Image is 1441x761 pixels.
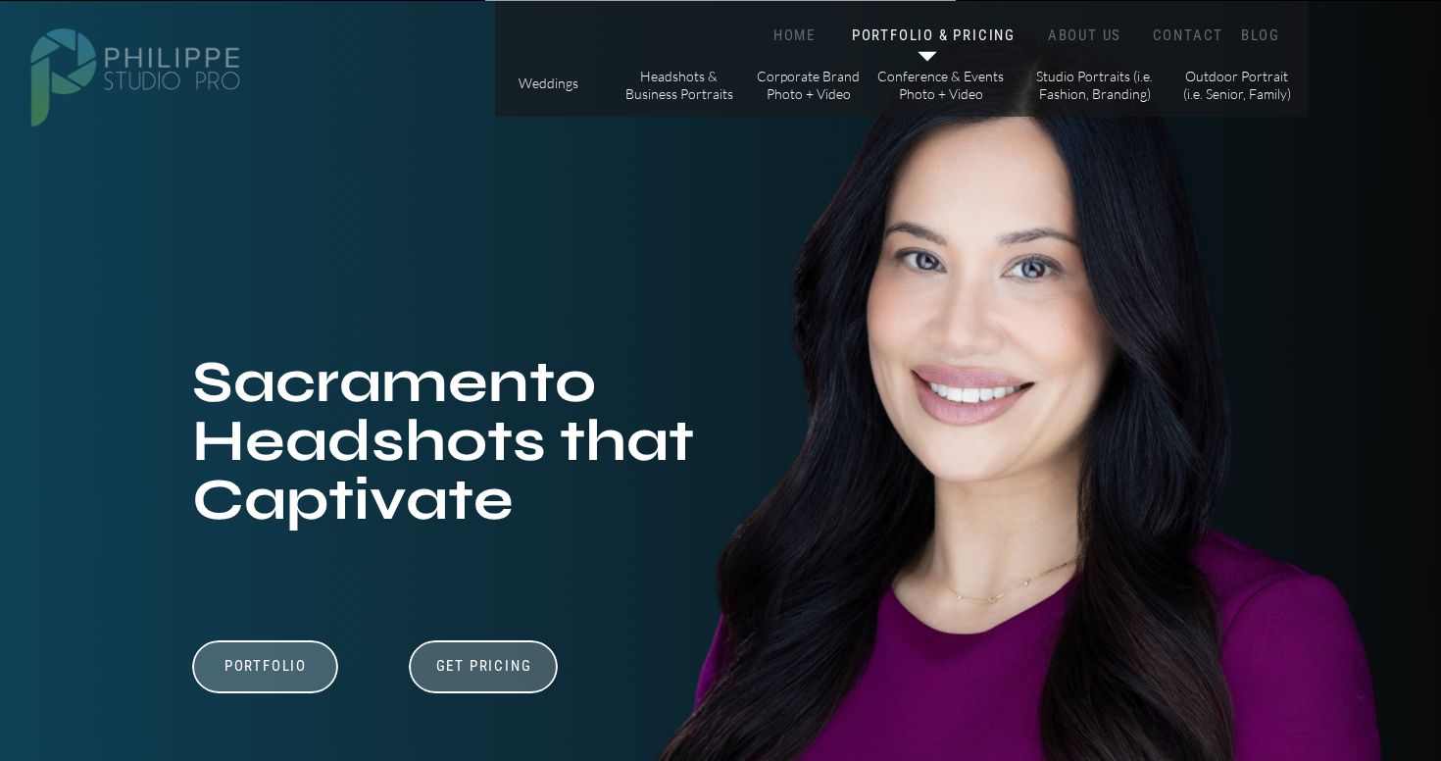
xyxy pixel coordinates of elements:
[1028,68,1161,102] a: Studio Portraits (i.e. Fashion, Branding)
[876,68,1005,102] a: Conference & Events Photo + Video
[192,353,742,548] h1: Sacramento Headshots that Captivate
[429,657,538,681] a: Get Pricing
[753,26,836,45] a: HOME
[1181,68,1292,102] a: Outdoor Portrait (i.e. Senior, Family)
[753,68,864,102] a: Corporate Brand Photo + Video
[1236,26,1285,45] a: BLOG
[514,75,583,95] a: Weddings
[1043,26,1126,45] a: ABOUT US
[1148,26,1228,45] a: CONTACT
[848,26,1019,45] a: PORTFOLIO & PRICING
[198,657,333,694] a: Portfolio
[623,68,734,102] a: Headshots & Business Portraits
